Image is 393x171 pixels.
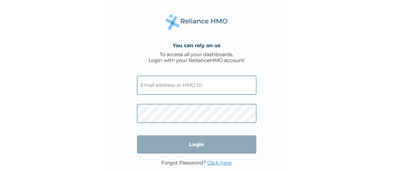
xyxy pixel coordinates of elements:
[207,160,232,166] a: Click here
[137,135,256,154] input: Login
[149,52,244,63] div: To access all your dashboards, Login with your RelianceHMO account
[161,160,232,166] p: Forgot Password?
[137,76,256,95] input: Email address or HMO ID
[166,14,228,30] img: Reliance Health's Logo
[173,43,221,48] h4: You can rely on us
